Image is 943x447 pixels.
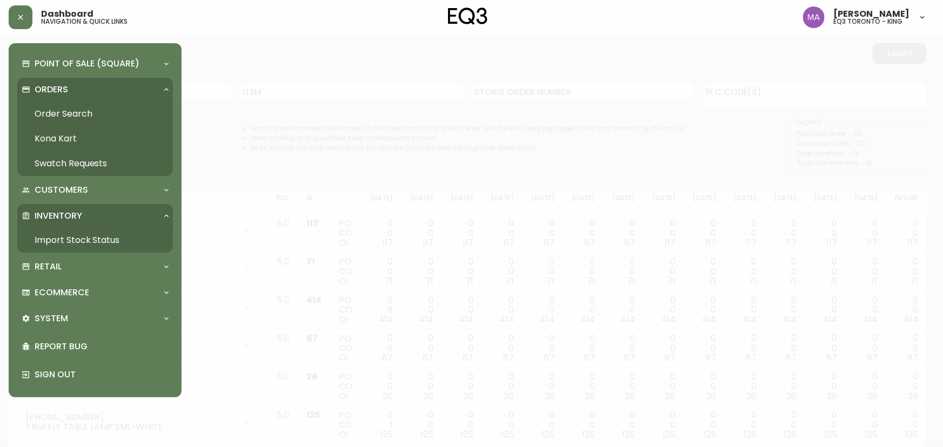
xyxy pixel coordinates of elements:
div: Point of Sale (Square) [17,52,173,76]
a: Kona Kart [17,126,173,151]
img: 4f0989f25cbf85e7eb2537583095d61e [803,6,825,28]
p: Ecommerce [35,287,89,299]
div: Ecommerce [17,281,173,304]
div: Inventory [17,204,173,228]
p: Inventory [35,210,82,222]
div: Sign Out [17,361,173,389]
div: System [17,307,173,330]
p: Report Bug [35,341,169,353]
h5: eq3 toronto - king [833,18,902,25]
p: Sign Out [35,369,169,381]
div: Report Bug [17,333,173,361]
p: Point of Sale (Square) [35,58,139,70]
span: [PERSON_NAME] [833,10,909,18]
div: Orders [17,78,173,101]
p: Orders [35,84,68,96]
a: Import Stock Status [17,228,173,253]
span: Dashboard [41,10,93,18]
h5: navigation & quick links [41,18,128,25]
div: Retail [17,255,173,279]
p: Customers [35,184,88,196]
div: Customers [17,178,173,202]
a: Swatch Requests [17,151,173,176]
p: System [35,313,68,324]
img: logo [448,8,488,25]
a: Order Search [17,101,173,126]
p: Retail [35,261,62,273]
